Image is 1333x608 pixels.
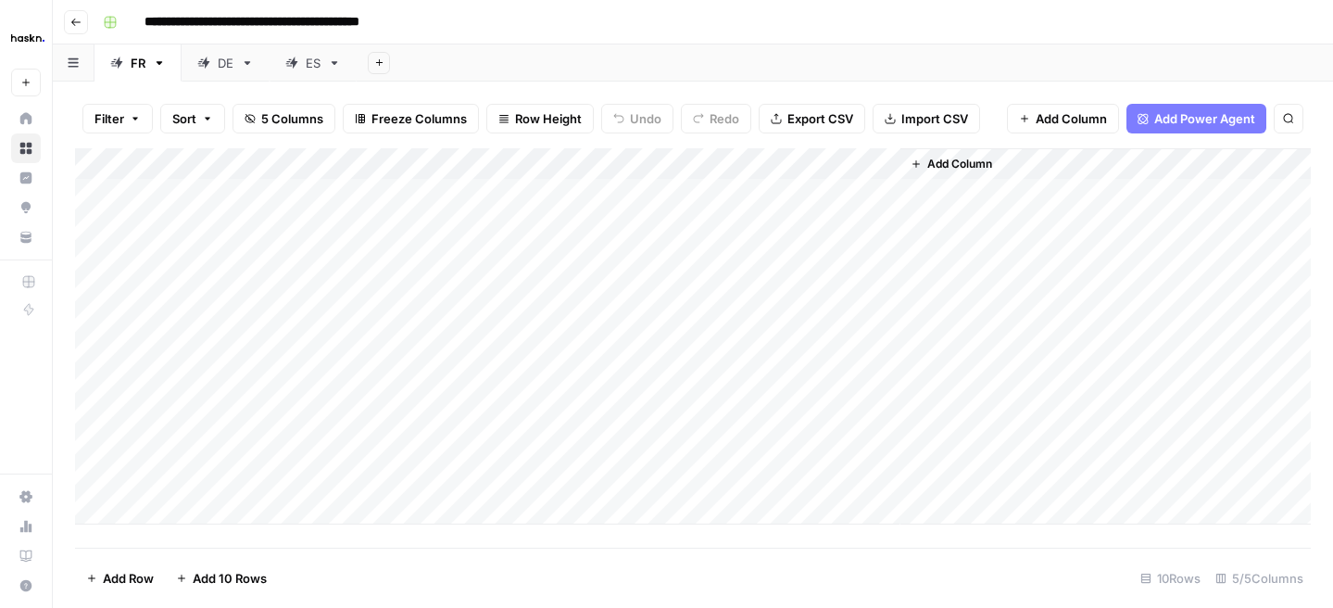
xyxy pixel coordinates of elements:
[94,44,182,82] a: FR
[131,54,145,72] div: FR
[901,109,968,128] span: Import CSV
[11,541,41,571] a: Learning Hub
[601,104,673,133] button: Undo
[11,222,41,252] a: Your Data
[11,104,41,133] a: Home
[371,109,467,128] span: Freeze Columns
[306,54,321,72] div: ES
[11,15,41,61] button: Workspace: Haskn
[172,109,196,128] span: Sort
[11,21,44,55] img: Haskn Logo
[261,109,323,128] span: 5 Columns
[270,44,357,82] a: ES
[75,564,165,593] button: Add Row
[11,133,41,163] a: Browse
[1154,109,1255,128] span: Add Power Agent
[1126,104,1266,133] button: Add Power Agent
[630,109,661,128] span: Undo
[903,152,1000,176] button: Add Column
[710,109,739,128] span: Redo
[11,512,41,541] a: Usage
[1036,109,1107,128] span: Add Column
[486,104,594,133] button: Row Height
[681,104,751,133] button: Redo
[103,569,154,588] span: Add Row
[11,571,41,601] button: Help + Support
[182,44,270,82] a: DE
[233,104,335,133] button: 5 Columns
[11,163,41,193] a: Insights
[873,104,980,133] button: Import CSV
[94,109,124,128] span: Filter
[82,104,153,133] button: Filter
[927,156,992,172] span: Add Column
[515,109,582,128] span: Row Height
[165,564,278,593] button: Add 10 Rows
[759,104,865,133] button: Export CSV
[11,482,41,512] a: Settings
[787,109,853,128] span: Export CSV
[160,104,225,133] button: Sort
[11,193,41,222] a: Opportunities
[193,569,267,588] span: Add 10 Rows
[1007,104,1119,133] button: Add Column
[1133,564,1208,593] div: 10 Rows
[1208,564,1311,593] div: 5/5 Columns
[343,104,479,133] button: Freeze Columns
[218,54,233,72] div: DE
